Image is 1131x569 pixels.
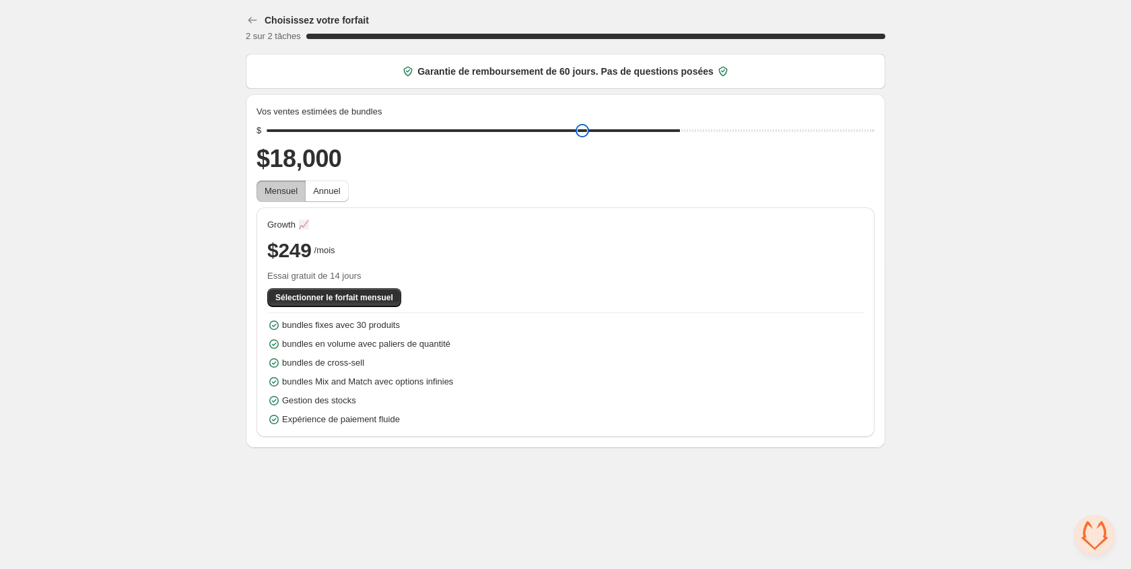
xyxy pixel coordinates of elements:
button: Mensuel [256,180,306,202]
button: Sélectionner le forfait mensuel [267,288,401,307]
span: Mensuel [265,186,298,196]
span: 2 sur 2 tâches [246,31,301,41]
span: Vos ventes estimées de bundles [256,105,382,119]
span: bundles en volume avec paliers de quantité [282,337,450,351]
h3: Choisissez votre forfait [265,13,369,27]
span: Essai gratuit de 14 jours [267,269,864,283]
div: Ouvrir le chat [1074,515,1115,556]
button: Annuel [305,180,348,202]
span: $249 [267,237,312,264]
span: Garantie de remboursement de 60 jours. Pas de questions posées [417,65,714,78]
span: bundles de cross-sell [282,356,364,370]
span: Expérience de paiement fluide [282,413,400,426]
span: Annuel [313,186,340,196]
div: $ [256,124,261,137]
span: Gestion des stocks [282,394,356,407]
span: bundles Mix and Match avec options infinies [282,375,453,389]
span: Growth 📈 [267,218,309,232]
span: bundles fixes avec 30 produits [282,319,400,332]
h2: $18,000 [256,143,875,175]
span: Sélectionner le forfait mensuel [275,292,393,303]
span: /mois [314,244,335,257]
